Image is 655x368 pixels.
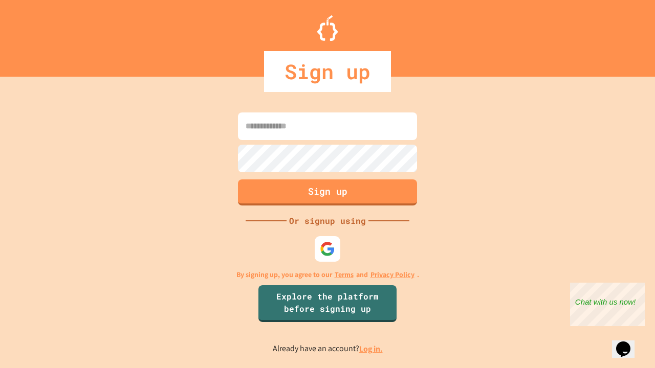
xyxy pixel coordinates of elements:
div: Or signup using [287,215,368,227]
a: Explore the platform before signing up [258,285,397,322]
a: Terms [335,269,354,280]
iframe: chat widget [612,327,645,358]
img: google-icon.svg [320,241,335,257]
button: Sign up [238,179,417,205]
img: Logo.svg [317,15,338,41]
a: Privacy Policy [370,269,414,280]
p: Already have an account? [273,342,383,355]
p: By signing up, you agree to our and . [236,269,419,280]
a: Log in. [359,343,383,354]
iframe: chat widget [570,283,645,326]
div: Sign up [264,51,391,92]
